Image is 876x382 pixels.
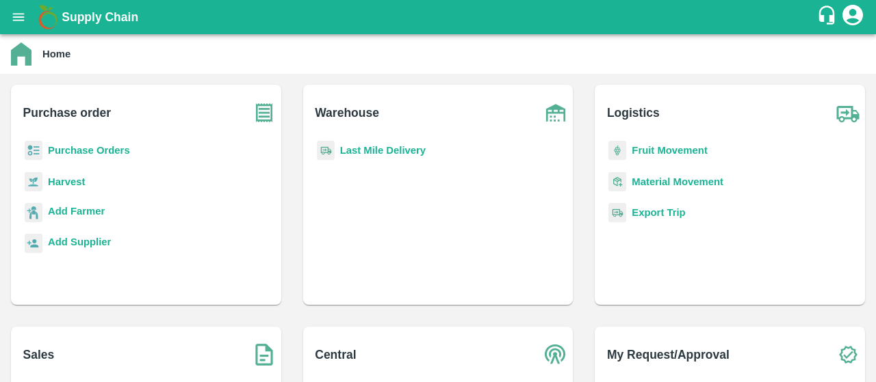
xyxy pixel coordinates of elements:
[840,3,865,31] div: account of current user
[48,204,105,222] a: Add Farmer
[315,345,356,364] b: Central
[315,103,379,122] b: Warehouse
[48,176,85,187] a: Harvest
[539,96,573,130] img: warehouse
[62,10,138,24] b: Supply Chain
[632,207,685,218] a: Export Trip
[23,345,55,364] b: Sales
[608,203,626,223] img: delivery
[816,5,840,29] div: customer-support
[608,172,626,192] img: material
[25,234,42,254] img: supplier
[317,141,335,161] img: delivery
[831,96,865,130] img: truck
[11,42,31,66] img: home
[23,103,111,122] b: Purchase order
[831,338,865,372] img: check
[48,145,130,156] a: Purchase Orders
[48,234,111,253] a: Add Supplier
[62,8,816,27] a: Supply Chain
[48,236,111,247] b: Add Supplier
[340,145,426,156] a: Last Mile Delivery
[607,345,730,364] b: My Request/Approval
[25,141,42,161] img: reciept
[247,338,281,372] img: soSales
[632,176,723,187] a: Material Movement
[607,103,660,122] b: Logistics
[247,96,281,130] img: purchase
[25,203,42,223] img: farmer
[48,206,105,217] b: Add Farmer
[608,141,626,161] img: fruit
[25,172,42,192] img: harvest
[539,338,573,372] img: central
[42,49,70,59] b: Home
[34,3,62,31] img: logo
[632,145,708,156] a: Fruit Movement
[3,1,34,33] button: open drawer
